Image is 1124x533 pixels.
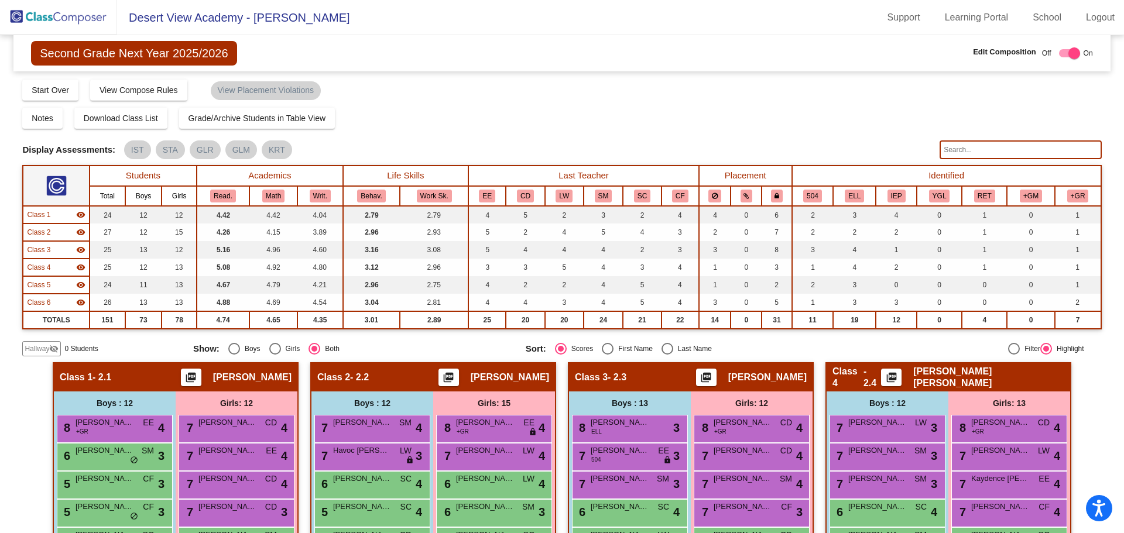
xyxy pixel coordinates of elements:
td: 2 [792,223,834,241]
button: LW [556,190,573,202]
td: 1 [792,259,834,276]
div: Girls [281,343,300,354]
div: Girls: 12 [691,391,813,415]
td: Addie Santillan - 2.1 [23,206,90,223]
td: Breanna Santiago - 2.5 [23,276,90,294]
td: 4 [662,259,699,276]
span: Start Over [32,85,69,95]
td: 3 [662,223,699,241]
button: IEP [887,190,906,202]
th: 504 Plan [792,186,834,206]
td: 4 [545,223,584,241]
mat-chip: IST [124,140,151,159]
td: 1 [1055,259,1101,276]
td: 3 [876,294,917,311]
td: 0 [917,294,962,311]
td: 4 [468,294,506,311]
div: Last Name [673,343,712,354]
td: 1 [699,259,731,276]
mat-icon: visibility [76,210,85,219]
input: Search... [940,140,1101,159]
td: 3.01 [343,311,400,329]
a: School [1023,8,1071,27]
div: Boys : 13 [569,391,691,415]
button: RET [974,190,995,202]
mat-icon: visibility [76,263,85,272]
td: 1 [962,241,1007,259]
td: 12 [125,223,162,241]
mat-icon: visibility [76,280,85,290]
td: 0 [1007,276,1054,294]
td: 1 [699,276,731,294]
td: 5.16 [197,241,249,259]
td: 3 [762,259,791,276]
td: 13 [162,259,197,276]
td: 1 [962,206,1007,223]
mat-icon: picture_as_pdf [441,372,455,388]
th: Academics [197,166,343,186]
td: 4.15 [249,223,297,241]
div: Girls: 15 [433,391,555,415]
td: 5 [584,223,623,241]
td: 2 [876,259,917,276]
td: 3 [468,259,506,276]
td: 3 [792,241,834,259]
td: 0 [917,311,962,329]
td: 2.89 [400,311,468,329]
td: 3.04 [343,294,400,311]
span: Class 4 [832,366,863,389]
td: 4 [833,241,876,259]
td: 12 [876,311,917,329]
th: Life Skills [343,166,468,186]
mat-icon: picture_as_pdf [184,372,198,388]
td: 0 [731,294,762,311]
th: Laurel Wallace [545,186,584,206]
span: On [1084,48,1093,59]
th: Young for grade level [917,186,962,206]
td: 4 [584,259,623,276]
span: Class 3 [27,245,50,255]
th: Sarah Minerva [584,186,623,206]
div: Girls: 13 [948,391,1070,415]
td: 2 [876,223,917,241]
td: 4.42 [197,206,249,223]
button: Print Students Details [438,369,459,386]
span: [PERSON_NAME] [PERSON_NAME] [913,366,1064,389]
td: 3 [833,206,876,223]
td: 5 [762,294,791,311]
td: 4.54 [297,294,343,311]
td: 2 [833,223,876,241]
td: 8 [762,241,791,259]
span: Class 3 [575,372,608,383]
button: EE [479,190,495,202]
td: 25 [90,241,125,259]
td: 26 [90,294,125,311]
button: Grade/Archive Students in Table View [179,108,335,129]
span: Class 4 [27,262,50,273]
td: 12 [125,206,162,223]
td: 3 [833,276,876,294]
td: 3 [506,259,544,276]
th: Sara Camacho [623,186,661,206]
td: 3.16 [343,241,400,259]
td: Kristine Grajo - 2.6 [23,294,90,311]
td: 3 [623,259,661,276]
td: 0 [876,276,917,294]
td: 24 [584,311,623,329]
td: 2 [506,276,544,294]
td: 4 [584,241,623,259]
td: 4.42 [249,206,297,223]
td: 2.93 [400,223,468,241]
td: 3.12 [343,259,400,276]
td: 0 [917,259,962,276]
td: 3 [662,241,699,259]
td: 4.35 [297,311,343,329]
td: 0 [731,206,762,223]
mat-icon: visibility [76,298,85,307]
td: 0 [917,223,962,241]
div: Highlight [1052,343,1084,354]
td: 13 [125,241,162,259]
td: 0 [917,206,962,223]
td: 5.08 [197,259,249,276]
td: 3 [584,206,623,223]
